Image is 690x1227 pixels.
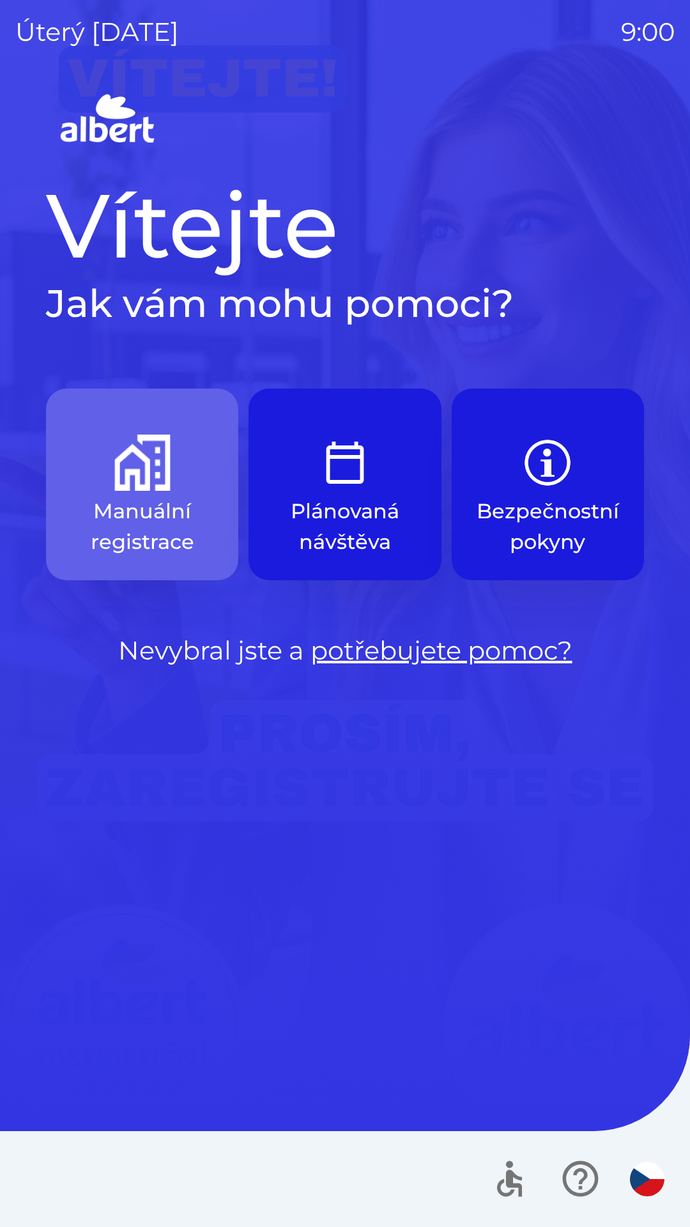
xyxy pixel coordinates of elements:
img: d73f94ca-8ab6-4a86-aa04-b3561b69ae4e.png [114,435,171,491]
p: 9:00 [621,13,675,51]
h1: Vítejte [46,171,644,280]
p: Plánovaná návštěva [279,496,410,557]
p: Manuální registrace [77,496,208,557]
img: e9efe3d3-6003-445a-8475-3fd9a2e5368f.png [317,435,373,491]
button: Plánovaná návštěva [249,389,441,580]
button: Bezpečnostní pokyny [452,389,644,580]
img: cs flag [630,1162,664,1196]
img: Logo [46,89,644,151]
button: Manuální registrace [46,389,238,580]
h2: Jak vám mohu pomoci? [46,280,644,327]
img: b85e123a-dd5f-4e82-bd26-90b222bbbbcf.png [519,435,576,491]
p: Nevybral jste a [46,631,644,670]
p: Bezpečnostní pokyny [477,496,619,557]
a: potřebujete pomoc? [310,635,572,666]
p: úterý [DATE] [15,13,179,51]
